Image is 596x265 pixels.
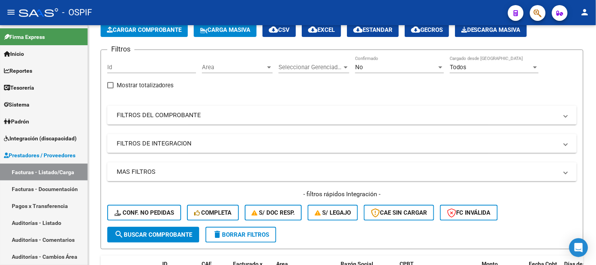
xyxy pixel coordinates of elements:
mat-icon: cloud_download [308,25,317,34]
span: No [355,64,363,71]
span: Inicio [4,50,24,58]
button: Cargar Comprobante [101,23,188,37]
span: Descarga Masiva [461,26,521,33]
mat-panel-title: FILTROS DE INTEGRACION [117,139,558,148]
span: Borrar Filtros [213,231,269,238]
mat-panel-title: FILTROS DEL COMPROBANTE [117,111,558,120]
span: Reportes [4,66,32,75]
button: CSV [262,23,296,37]
span: Estandar [353,26,392,33]
span: Integración (discapacidad) [4,134,77,143]
mat-panel-title: MAS FILTROS [117,167,558,176]
span: Seleccionar Gerenciador [279,64,342,71]
span: Sistema [4,100,29,109]
button: Borrar Filtros [205,227,276,243]
span: Buscar Comprobante [114,231,192,238]
mat-icon: person [580,7,590,17]
button: Carga Masiva [194,23,257,37]
mat-expansion-panel-header: FILTROS DE INTEGRACION [107,134,577,153]
span: CAE SIN CARGAR [371,209,427,216]
mat-icon: search [114,230,124,239]
mat-icon: cloud_download [269,25,278,34]
mat-icon: delete [213,230,222,239]
mat-expansion-panel-header: MAS FILTROS [107,162,577,181]
span: Area [202,64,266,71]
mat-icon: cloud_download [353,25,363,34]
button: Estandar [347,23,399,37]
button: Completa [187,205,239,221]
mat-icon: cloud_download [411,25,420,34]
mat-expansion-panel-header: FILTROS DEL COMPROBANTE [107,106,577,125]
span: Tesorería [4,83,34,92]
span: Mostrar totalizadores [117,81,174,90]
mat-icon: menu [6,7,16,17]
button: S/ Doc Resp. [245,205,302,221]
span: S/ legajo [315,209,351,216]
h4: - filtros rápidos Integración - [107,190,577,199]
span: Padrón [4,117,29,126]
span: Completa [194,209,232,216]
span: Gecros [411,26,443,33]
button: Descarga Masiva [455,23,527,37]
button: EXCEL [302,23,341,37]
span: Firma Express [4,33,45,41]
button: FC Inválida [440,205,498,221]
button: Conf. no pedidas [107,205,181,221]
button: Gecros [405,23,449,37]
span: CSV [269,26,290,33]
span: S/ Doc Resp. [252,209,295,216]
button: S/ legajo [308,205,358,221]
button: Buscar Comprobante [107,227,199,243]
span: Cargar Comprobante [107,26,182,33]
span: FC Inválida [447,209,491,216]
span: Carga Masiva [200,26,250,33]
span: Prestadores / Proveedores [4,151,75,160]
span: - OSPIF [62,4,92,21]
app-download-masive: Descarga masiva de comprobantes (adjuntos) [455,23,527,37]
span: Conf. no pedidas [114,209,174,216]
h3: Filtros [107,44,134,55]
button: CAE SIN CARGAR [364,205,434,221]
span: EXCEL [308,26,335,33]
div: Open Intercom Messenger [569,238,588,257]
span: Todos [450,64,466,71]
